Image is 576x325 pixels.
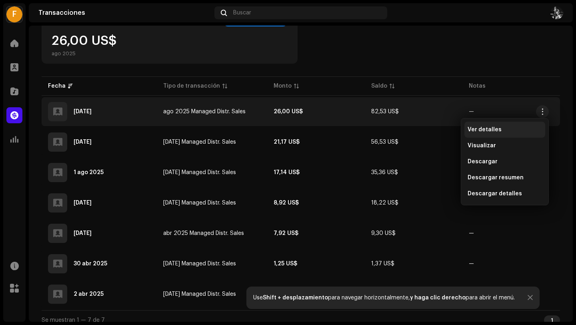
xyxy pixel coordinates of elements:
[469,109,474,114] re-a-table-badge: —
[469,261,474,267] re-a-table-badge: —
[163,82,220,90] div: Tipo de transacción
[163,200,236,206] span: may 2025 Managed Distr. Sales
[74,109,92,114] div: 2 oct 2025
[163,231,244,236] span: abr 2025 Managed Distr. Sales
[371,109,399,114] span: 82,53 US$
[163,109,246,114] span: ago 2025 Managed Distr. Sales
[263,295,328,301] strong: Shift + desplazamiento
[74,291,104,297] div: 2 abr 2025
[274,231,298,236] strong: 7,92 US$
[163,170,236,175] span: jun 2025 Managed Distr. Sales
[74,261,107,267] div: 30 abr 2025
[468,142,496,149] span: Visualizar
[163,291,236,297] span: feb 2025 Managed Distr. Sales
[468,191,522,197] span: Descargar detalles
[233,10,251,16] span: Buscar
[544,315,560,325] div: 1
[274,139,300,145] strong: 21,17 US$
[6,6,22,22] div: F
[550,6,563,19] img: e2565017-9b89-475f-8f65-f1aede2f948e
[74,170,104,175] div: 1 ago 2025
[274,82,292,90] div: Monto
[468,126,502,133] span: Ver detalles
[371,139,398,145] span: 56,53 US$
[42,317,105,323] span: Se muestran 1 — 7 de 7
[163,261,236,267] span: mar 2025 Managed Distr. Sales
[371,82,387,90] div: Saldo
[38,10,211,16] div: Transacciones
[253,295,515,301] div: Use para navegar horizontalmente, para abrir el menú.
[274,170,300,175] strong: 17,14 US$
[274,261,297,267] strong: 1,25 US$
[468,158,498,165] span: Descargar
[469,231,474,236] re-a-table-badge: —
[410,295,466,301] strong: y haga clic derecho
[74,200,92,206] div: 3 jul 2025
[74,231,92,236] div: 1 jun 2025
[371,170,398,175] span: 35,36 US$
[74,139,92,145] div: 2 sept 2025
[163,139,236,145] span: jul 2025 Managed Distr. Sales
[371,261,394,267] span: 1,37 US$
[52,50,117,57] div: ago 2025
[371,200,398,206] span: 18,22 US$
[468,175,524,181] span: Descargar resumen
[274,109,303,114] strong: 26,00 US$
[371,231,396,236] span: 9,30 US$
[48,82,66,90] div: Fecha
[274,200,299,206] strong: 8,92 US$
